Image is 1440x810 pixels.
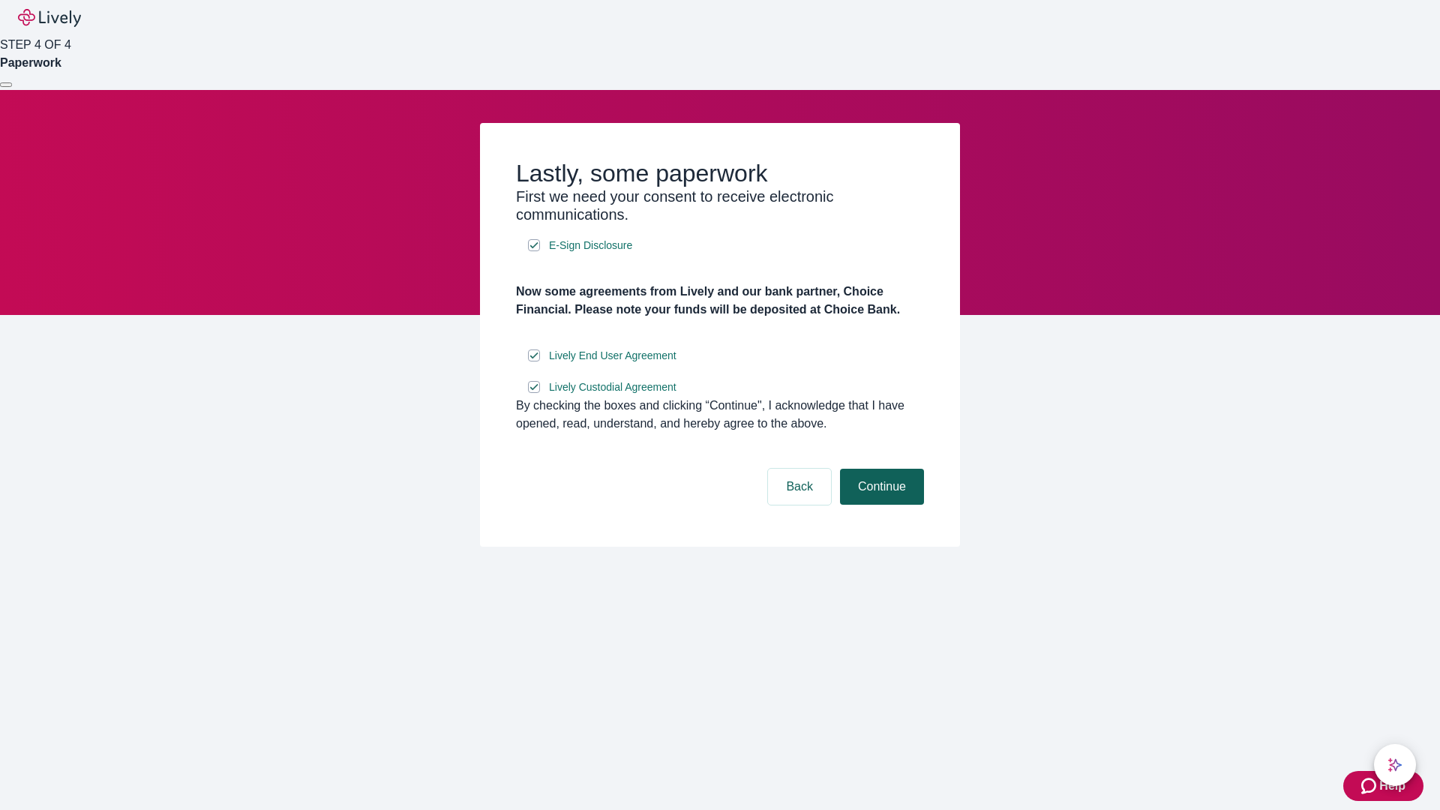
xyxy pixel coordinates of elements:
[1379,777,1405,795] span: Help
[18,9,81,27] img: Lively
[1361,777,1379,795] svg: Zendesk support icon
[1343,771,1423,801] button: Zendesk support iconHelp
[549,348,676,364] span: Lively End User Agreement
[516,159,924,187] h2: Lastly, some paperwork
[549,379,676,395] span: Lively Custodial Agreement
[546,378,679,397] a: e-sign disclosure document
[546,346,679,365] a: e-sign disclosure document
[516,283,924,319] h4: Now some agreements from Lively and our bank partner, Choice Financial. Please note your funds wi...
[546,236,635,255] a: e-sign disclosure document
[1374,744,1416,786] button: chat
[516,187,924,223] h3: First we need your consent to receive electronic communications.
[768,469,831,505] button: Back
[1387,757,1402,772] svg: Lively AI Assistant
[516,397,924,433] div: By checking the boxes and clicking “Continue", I acknowledge that I have opened, read, understand...
[549,238,632,253] span: E-Sign Disclosure
[840,469,924,505] button: Continue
